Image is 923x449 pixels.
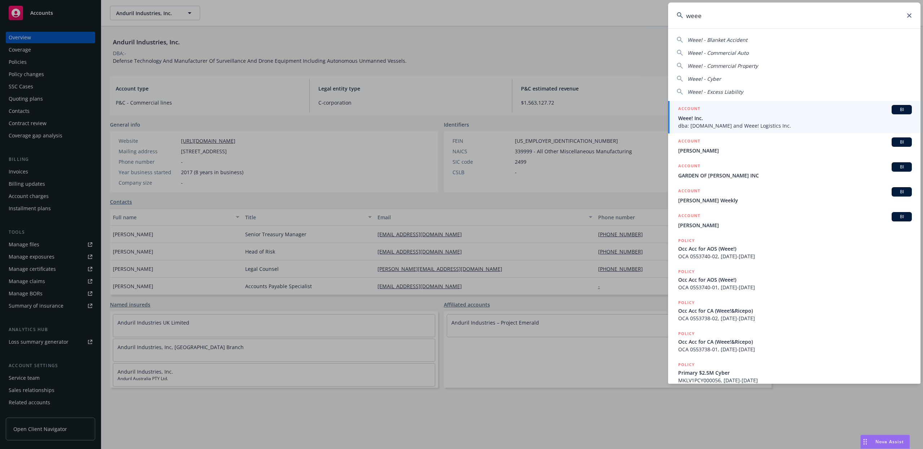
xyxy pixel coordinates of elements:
a: POLICYOcc Acc for CA (Weee!&Ricepo)OCA 0553738-02, [DATE]-[DATE] [668,295,920,326]
h5: ACCOUNT [678,105,700,114]
span: BI [895,164,909,170]
span: Weee! Inc. [678,114,912,122]
span: GARDEN OF [PERSON_NAME] INC [678,172,912,179]
span: Weee! - Cyber [688,75,721,82]
span: [PERSON_NAME] Weekly [678,197,912,204]
h5: ACCOUNT [678,212,700,221]
a: ACCOUNTBI[PERSON_NAME] [668,208,920,233]
span: BI [895,139,909,145]
span: [PERSON_NAME] [678,221,912,229]
span: Primary $2.5M Cyber [678,369,912,377]
span: Weee! - Blanket Accident [688,36,747,43]
span: dba: [DOMAIN_NAME] and Weee! Logistics Inc. [678,122,912,129]
span: OCA 0553738-01, [DATE]-[DATE] [678,345,912,353]
a: ACCOUNTBIGARDEN OF [PERSON_NAME] INC [668,158,920,183]
span: Weee! - Commercial Auto [688,49,748,56]
span: Occ Acc for AOS (Weee!) [678,276,912,283]
h5: ACCOUNT [678,162,700,171]
h5: POLICY [678,361,695,368]
a: POLICYOcc Acc for AOS (Weee!)OCA 0553740-01, [DATE]-[DATE] [668,264,920,295]
span: Occ Acc for CA (Weee!&Ricepo) [678,338,912,345]
h5: POLICY [678,268,695,275]
a: ACCOUNTBI[PERSON_NAME] Weekly [668,183,920,208]
span: Occ Acc for CA (Weee!&Ricepo) [678,307,912,314]
span: Weee! - Excess Liability [688,88,743,95]
span: MKLV1PCY000056, [DATE]-[DATE] [678,377,912,384]
span: OCA 0553740-01, [DATE]-[DATE] [678,283,912,291]
div: Drag to move [861,435,870,449]
span: Nova Assist [875,439,904,445]
a: POLICYOcc Acc for CA (Weee!&Ricepo)OCA 0553738-01, [DATE]-[DATE] [668,326,920,357]
span: [PERSON_NAME] [678,147,912,154]
input: Search... [668,3,920,28]
h5: ACCOUNT [678,137,700,146]
span: BI [895,189,909,195]
span: BI [895,214,909,220]
a: POLICYPrimary $2.5M CyberMKLV1PCY000056, [DATE]-[DATE] [668,357,920,388]
span: Weee! - Commercial Property [688,62,758,69]
h5: POLICY [678,237,695,244]
h5: ACCOUNT [678,187,700,196]
button: Nova Assist [860,435,910,449]
span: OCA 0553738-02, [DATE]-[DATE] [678,314,912,322]
a: ACCOUNTBI[PERSON_NAME] [668,133,920,158]
span: Occ Acc for AOS (Weee!) [678,245,912,252]
a: ACCOUNTBIWeee! Inc.dba: [DOMAIN_NAME] and Weee! Logistics Inc. [668,101,920,133]
span: BI [895,106,909,113]
h5: POLICY [678,299,695,306]
h5: POLICY [678,330,695,337]
span: OCA 0553740-02, [DATE]-[DATE] [678,252,912,260]
a: POLICYOcc Acc for AOS (Weee!)OCA 0553740-02, [DATE]-[DATE] [668,233,920,264]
